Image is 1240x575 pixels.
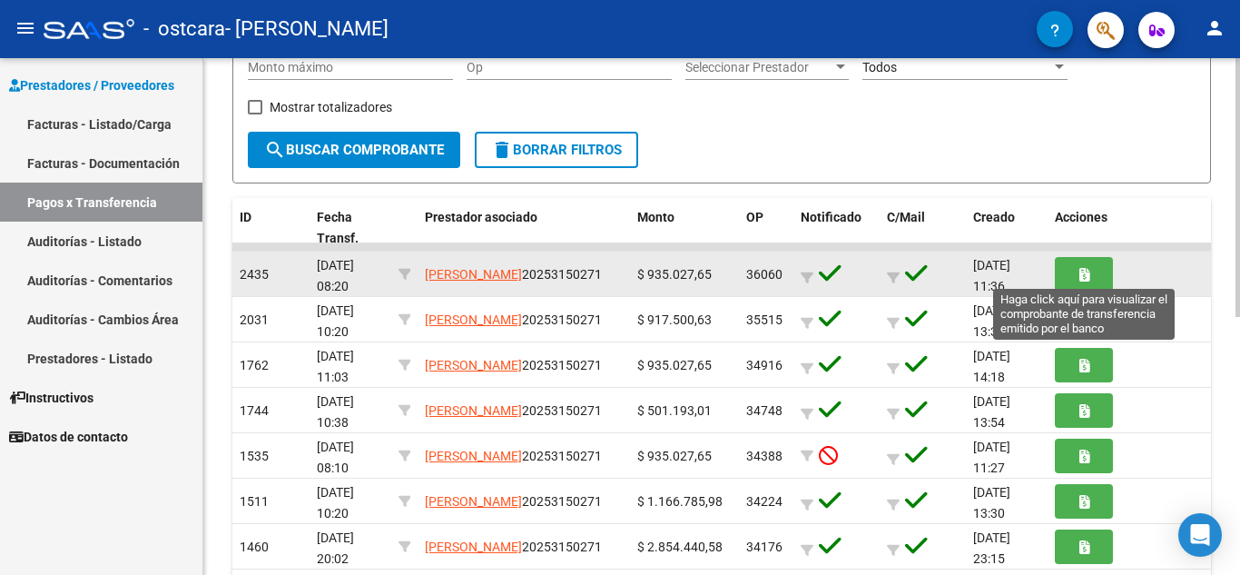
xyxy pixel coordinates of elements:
span: Instructivos [9,388,93,408]
span: [PERSON_NAME] [425,358,522,372]
span: - [PERSON_NAME] [225,9,389,49]
datatable-header-cell: Fecha Transf. [310,198,391,258]
span: Creado [973,210,1015,224]
span: 1535 [240,449,269,463]
span: Seleccionar Prestador [685,60,832,75]
span: 20253150271 [425,267,602,282]
span: [DATE] 10:38 [317,394,354,430]
button: Buscar Comprobante [248,132,460,168]
span: [DATE] 13:39 [973,303,1010,339]
span: Fecha Transf. [317,210,359,245]
datatable-header-cell: Monto [630,198,739,258]
span: 1511 [240,494,269,509]
span: ID [240,210,251,224]
span: [PERSON_NAME] [425,494,522,509]
span: 20253150271 [425,312,602,327]
mat-icon: person [1204,17,1225,39]
mat-icon: search [264,139,286,161]
span: Notificado [801,210,861,224]
span: 34388 [746,449,782,463]
button: Borrar Filtros [475,132,638,168]
datatable-header-cell: ID [232,198,310,258]
span: - ostcara [143,9,225,49]
span: $ 501.193,01 [637,403,712,418]
span: [PERSON_NAME] [425,540,522,554]
span: Prestadores / Proveedores [9,75,174,95]
span: 34748 [746,403,782,418]
span: 20253150271 [425,403,602,418]
span: 20253150271 [425,358,602,372]
span: 20253150271 [425,494,602,509]
mat-icon: delete [491,139,513,161]
span: [PERSON_NAME] [425,267,522,282]
span: 1460 [240,540,269,554]
span: Acciones [1055,210,1107,224]
span: 34224 [746,494,782,509]
div: Open Intercom Messenger [1178,513,1222,557]
span: Datos de contacto [9,427,128,447]
span: 20253150271 [425,540,602,554]
datatable-header-cell: Prestador asociado [418,198,630,258]
span: 36060 [746,267,782,282]
span: [DATE] 13:54 [973,394,1010,430]
span: 35515 [746,312,782,327]
span: Borrar Filtros [491,142,622,158]
span: 20253150271 [425,449,602,463]
span: [DATE] 10:20 [317,485,354,520]
datatable-header-cell: OP [739,198,793,258]
span: Mostrar totalizadores [270,96,392,118]
span: 2435 [240,267,269,282]
span: 2031 [240,312,269,327]
span: [DATE] 11:36 [973,258,1010,293]
span: $ 1.166.785,98 [637,494,723,509]
span: 34916 [746,358,782,372]
span: Todos [862,60,897,74]
span: [DATE] 14:18 [973,349,1010,384]
span: $ 917.500,63 [637,312,712,327]
span: [PERSON_NAME] [425,312,522,327]
span: C/Mail [887,210,925,224]
span: $ 935.027,65 [637,449,712,463]
datatable-header-cell: Notificado [793,198,880,258]
mat-icon: menu [15,17,36,39]
datatable-header-cell: C/Mail [880,198,966,258]
span: 1762 [240,358,269,372]
span: OP [746,210,763,224]
span: [DATE] 11:03 [317,349,354,384]
span: $ 2.854.440,58 [637,540,723,554]
span: $ 935.027,65 [637,358,712,372]
span: [DATE] 08:20 [317,258,354,293]
span: [DATE] 20:02 [317,530,354,566]
span: Buscar Comprobante [264,142,444,158]
span: [DATE] 08:10 [317,440,354,475]
span: [DATE] 23:15 [973,530,1010,566]
span: [DATE] 11:27 [973,440,1010,475]
span: 34176 [746,540,782,554]
span: Prestador asociado [425,210,537,224]
datatable-header-cell: Acciones [1048,198,1211,258]
span: [DATE] 10:20 [317,303,354,339]
span: [PERSON_NAME] [425,403,522,418]
datatable-header-cell: Creado [966,198,1048,258]
span: 1744 [240,403,269,418]
span: Monto [637,210,674,224]
span: [PERSON_NAME] [425,449,522,463]
span: $ 935.027,65 [637,267,712,282]
span: [DATE] 13:30 [973,485,1010,520]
